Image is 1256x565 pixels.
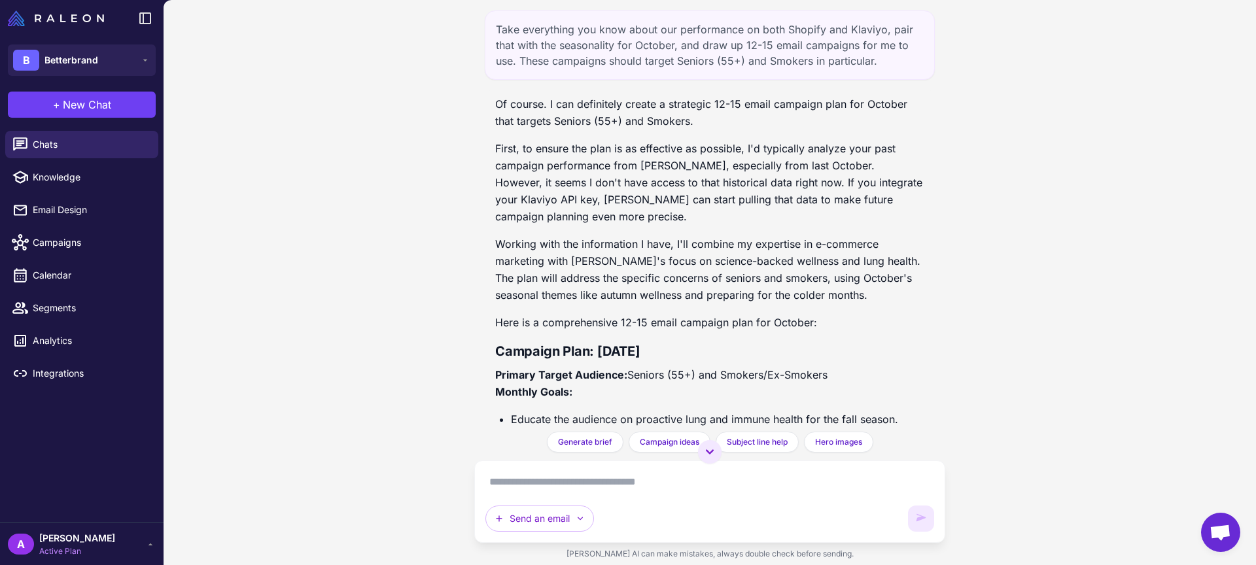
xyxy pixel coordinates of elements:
[33,137,148,152] span: Chats
[727,436,788,448] span: Subject line help
[33,203,148,217] span: Email Design
[5,294,158,322] a: Segments
[495,140,924,225] p: First, to ensure the plan is as effective as possible, I'd typically analyze your past campaign p...
[511,411,924,428] li: Educate the audience on proactive lung and immune health for the fall season.
[5,196,158,224] a: Email Design
[5,131,158,158] a: Chats
[495,235,924,303] p: Working with the information I have, I'll combine my expertise in e-commerce marketing with [PERS...
[33,235,148,250] span: Campaigns
[495,368,627,381] strong: Primary Target Audience:
[511,430,924,447] li: Build trust through scientific evidence and customer stories.
[44,53,98,67] span: Betterbrand
[53,97,60,112] span: +
[495,385,572,398] strong: Monthly Goals:
[558,436,612,448] span: Generate brief
[8,44,156,76] button: BBetterbrand
[485,505,594,532] button: Send an email
[13,50,39,71] div: B
[495,366,924,400] p: Seniors (55+) and Smokers/Ex-Smokers
[33,334,148,348] span: Analytics
[629,432,710,453] button: Campaign ideas
[8,534,34,555] div: A
[1201,513,1240,552] a: Open chat
[5,327,158,354] a: Analytics
[33,268,148,282] span: Calendar
[5,229,158,256] a: Campaigns
[39,545,115,557] span: Active Plan
[8,92,156,118] button: +New Chat
[485,10,935,80] div: Take everything you know about our performance on both Shopify and Klaviyo, pair that with the se...
[474,543,945,565] div: [PERSON_NAME] AI can make mistakes, always double check before sending.
[33,301,148,315] span: Segments
[716,432,799,453] button: Subject line help
[815,436,862,448] span: Hero images
[547,432,623,453] button: Generate brief
[33,170,148,184] span: Knowledge
[5,262,158,289] a: Calendar
[495,343,640,359] strong: Campaign Plan: [DATE]
[640,436,699,448] span: Campaign ideas
[5,360,158,387] a: Integrations
[5,163,158,191] a: Knowledge
[8,10,104,26] img: Raleon Logo
[39,531,115,545] span: [PERSON_NAME]
[33,366,148,381] span: Integrations
[63,97,111,112] span: New Chat
[495,314,924,331] p: Here is a comprehensive 12-15 email campaign plan for October:
[804,432,873,453] button: Hero images
[495,95,924,129] p: Of course. I can definitely create a strategic 12-15 email campaign plan for October that targets...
